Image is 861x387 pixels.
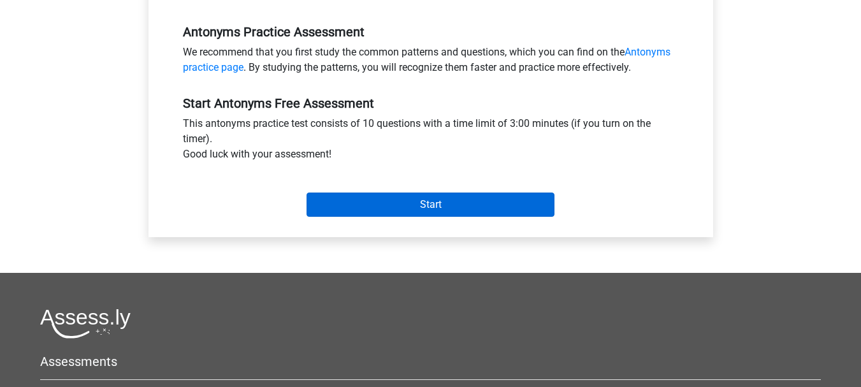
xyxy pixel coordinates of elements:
input: Start [307,193,554,217]
img: Assessly logo [40,309,131,339]
div: We recommend that you first study the common patterns and questions, which you can find on the . ... [173,45,688,80]
h5: Antonyms Practice Assessment [183,24,679,40]
h5: Start Antonyms Free Assessment [183,96,679,111]
div: This antonyms practice test consists of 10 questions with a time limit of 3:00 minutes (if you tu... [173,116,688,167]
h5: Assessments [40,354,821,369]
